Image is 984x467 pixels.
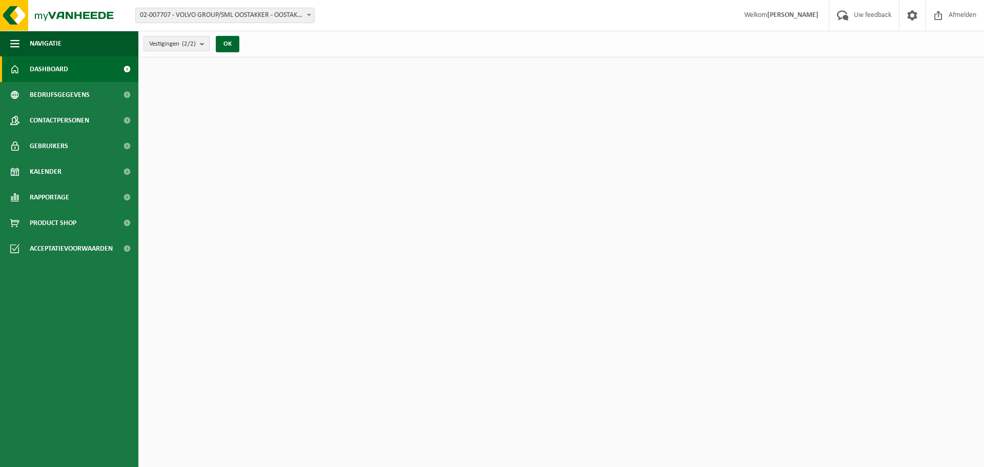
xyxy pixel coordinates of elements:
span: Navigatie [30,31,61,56]
span: Kalender [30,159,61,185]
button: Vestigingen(2/2) [143,36,210,51]
span: Rapportage [30,185,69,210]
span: Acceptatievoorwaarden [30,236,113,261]
span: Product Shop [30,210,76,236]
span: 02-007707 - VOLVO GROUP/SML OOSTAKKER - OOSTAKKER [135,8,315,23]
span: Bedrijfsgegevens [30,82,90,108]
span: Gebruikers [30,133,68,159]
strong: [PERSON_NAME] [767,11,818,19]
count: (2/2) [182,40,196,47]
span: Contactpersonen [30,108,89,133]
button: OK [216,36,239,52]
span: Dashboard [30,56,68,82]
span: Vestigingen [149,36,196,52]
span: 02-007707 - VOLVO GROUP/SML OOSTAKKER - OOSTAKKER [136,8,314,23]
